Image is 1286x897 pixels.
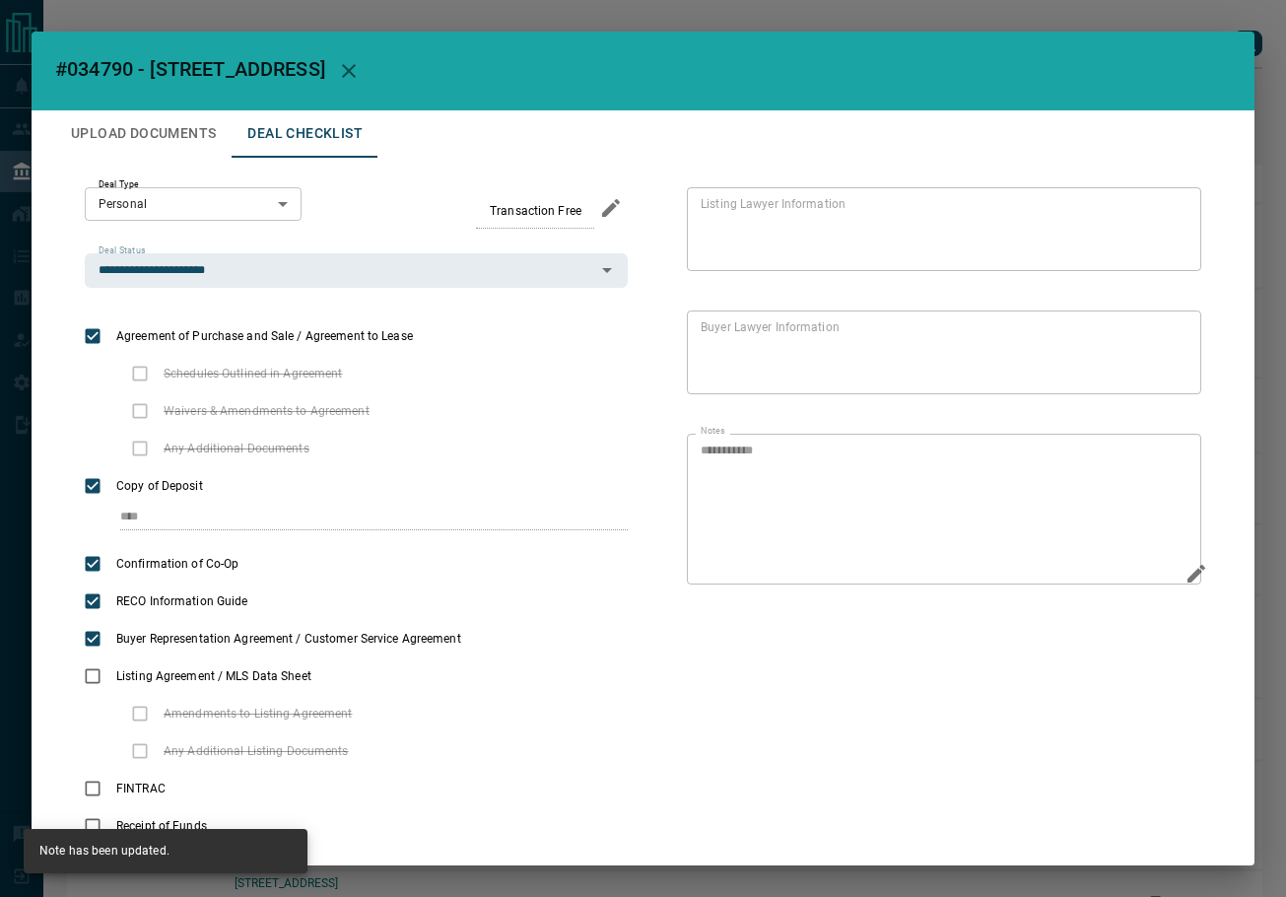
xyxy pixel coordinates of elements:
button: Upload Documents [55,110,232,158]
span: Waivers & Amendments to Agreement [159,402,374,420]
textarea: text field [701,443,1172,577]
button: Open [593,256,621,284]
span: Schedules Outlined in Agreement [159,365,348,382]
span: Any Additional Documents [159,440,314,457]
span: Agreement of Purchase and Sale / Agreement to Lease [111,327,418,345]
span: Buyer Representation Agreement / Customer Service Agreement [111,630,466,648]
span: RECO Information Guide [111,592,252,610]
span: Listing Agreement / MLS Data Sheet [111,667,316,685]
input: checklist input [120,505,586,530]
span: Confirmation of Co-Op [111,555,243,573]
textarea: text field [701,196,1180,263]
span: FINTRAC [111,780,170,797]
textarea: text field [701,319,1180,386]
button: Deal Checklist [232,110,378,158]
label: Notes [701,425,724,438]
label: Deal Status [99,244,145,257]
span: Receipt of Funds [111,817,212,835]
button: edit [594,191,628,225]
span: Copy of Deposit [111,477,208,495]
button: Edit [1180,557,1213,595]
span: Amendments to Listing Agreement [159,705,358,723]
span: #034790 - [STREET_ADDRESS] [55,57,325,81]
span: Any Additional Listing Documents [159,742,354,760]
div: Personal [85,187,302,221]
label: Deal Type [99,178,139,191]
div: Note has been updated. [39,835,169,867]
